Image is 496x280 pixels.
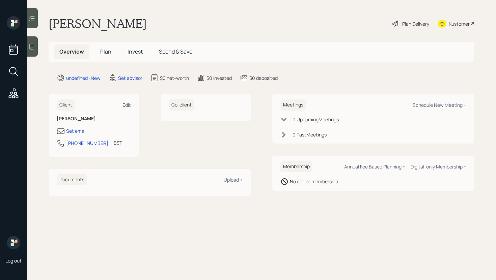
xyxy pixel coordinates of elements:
[206,74,232,82] div: $0 invested
[66,127,86,134] div: Set email
[224,177,243,183] div: Upload +
[57,174,87,185] h6: Documents
[66,139,108,147] div: [PHONE_NUMBER]
[293,116,339,123] div: 0 Upcoming Meeting s
[7,236,20,249] img: retirable_logo.png
[280,161,312,172] h6: Membership
[449,20,470,27] div: Kustomer
[100,48,111,55] span: Plan
[114,139,122,146] div: EST
[159,48,192,55] span: Spend & Save
[344,163,405,170] div: Annual Fee Based Planning +
[118,74,142,82] div: Set advisor
[49,16,147,31] h1: [PERSON_NAME]
[402,20,429,27] div: Plan Delivery
[160,74,189,82] div: $0 net-worth
[57,99,75,111] h6: Client
[128,48,143,55] span: Invest
[413,102,466,108] div: Schedule New Meeting +
[280,99,306,111] h6: Meetings
[5,257,22,264] div: Log out
[290,178,338,185] div: No active membership
[122,102,131,108] div: Edit
[293,131,327,138] div: 0 Past Meeting s
[66,74,101,82] div: undefined · New
[57,116,131,122] h6: [PERSON_NAME]
[169,99,194,111] h6: Co-client
[411,163,466,170] div: Digital-only Membership +
[249,74,278,82] div: $0 deposited
[59,48,84,55] span: Overview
